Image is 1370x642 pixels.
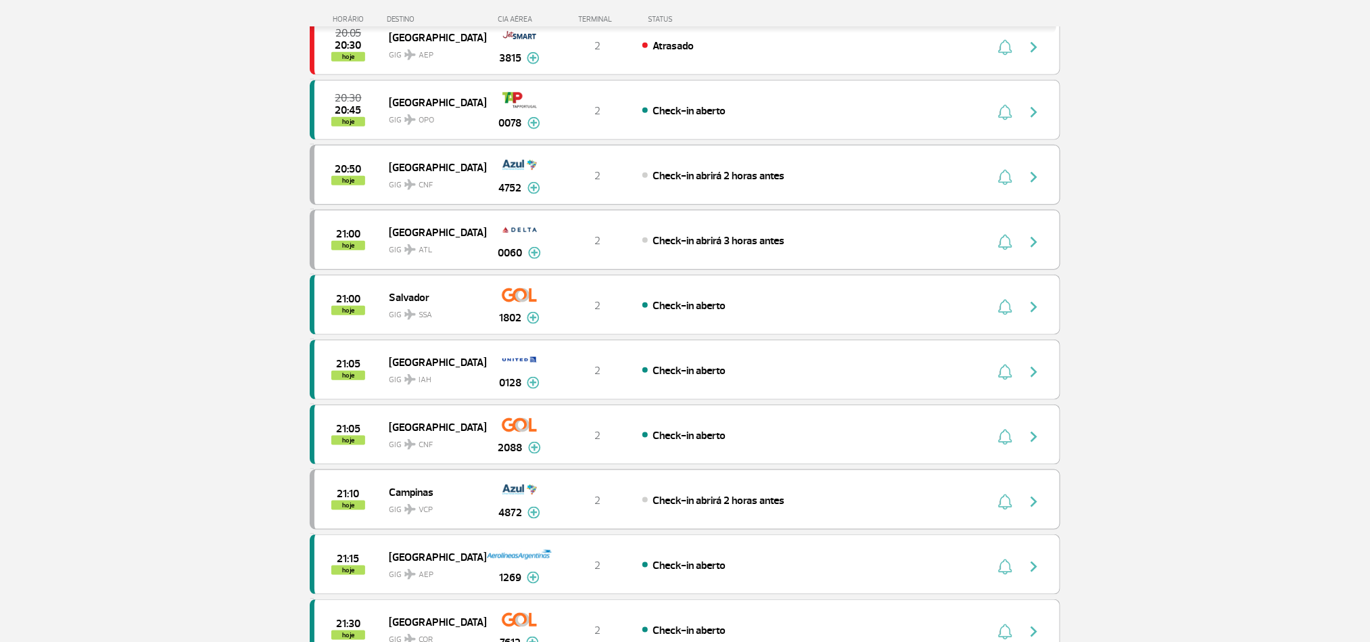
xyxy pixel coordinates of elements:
[998,234,1012,250] img: sino-painel-voo.svg
[389,223,475,241] span: [GEOGRAPHIC_DATA]
[419,244,432,256] span: ATL
[527,507,540,519] img: mais-info-painel-voo.svg
[1026,364,1042,380] img: seta-direita-painel-voo.svg
[653,624,726,637] span: Check-in aberto
[389,418,475,436] span: [GEOGRAPHIC_DATA]
[389,107,475,127] span: GIG
[653,39,694,53] span: Atrasado
[419,439,433,451] span: CNF
[389,561,475,581] span: GIG
[998,624,1012,640] img: sino-painel-voo.svg
[404,49,416,60] img: destiny_airplane.svg
[404,114,416,125] img: destiny_airplane.svg
[389,302,475,321] span: GIG
[499,180,522,196] span: 4752
[336,229,360,239] span: 2025-09-29 21:00:00
[1026,299,1042,315] img: seta-direita-painel-voo.svg
[419,114,434,127] span: OPO
[389,497,475,516] span: GIG
[336,424,360,434] span: 2025-09-29 21:05:00
[594,299,600,313] span: 2
[419,179,433,191] span: CNF
[335,164,362,174] span: 2025-09-29 20:50:00
[594,429,600,442] span: 2
[594,39,600,53] span: 2
[998,364,1012,380] img: sino-painel-voo.svg
[594,559,600,572] span: 2
[389,432,475,451] span: GIG
[998,169,1012,185] img: sino-painel-voo.svg
[527,182,540,194] img: mais-info-painel-voo.svg
[1026,559,1042,575] img: seta-direita-painel-voo.svg
[553,15,641,24] div: TERMINAL
[653,364,726,377] span: Check-in aberto
[419,374,431,386] span: IAH
[336,359,360,369] span: 2025-09-29 21:05:00
[499,570,521,586] span: 1269
[1026,234,1042,250] img: seta-direita-painel-voo.svg
[404,504,416,515] img: destiny_airplane.svg
[1026,624,1042,640] img: seta-direita-painel-voo.svg
[998,559,1012,575] img: sino-painel-voo.svg
[527,52,540,64] img: mais-info-painel-voo.svg
[331,176,365,185] span: hoje
[389,548,475,566] span: [GEOGRAPHIC_DATA]
[1026,169,1042,185] img: seta-direita-painel-voo.svg
[653,104,726,118] span: Check-in aberto
[389,158,475,176] span: [GEOGRAPHIC_DATA]
[499,50,521,66] span: 3815
[594,494,600,507] span: 2
[331,52,365,62] span: hoje
[498,440,523,456] span: 2088
[389,42,475,62] span: GIG
[641,15,751,24] div: STATUS
[331,630,365,640] span: hoje
[389,172,475,191] span: GIG
[499,310,521,326] span: 1802
[998,494,1012,510] img: sino-painel-voo.svg
[404,244,416,255] img: destiny_airplane.svg
[331,436,365,445] span: hoje
[528,442,541,454] img: mais-info-painel-voo.svg
[419,309,432,321] span: SSA
[1026,494,1042,510] img: seta-direita-painel-voo.svg
[419,49,433,62] span: AEP
[331,566,365,575] span: hoje
[314,15,387,24] div: HORÁRIO
[404,569,416,580] img: destiny_airplane.svg
[404,179,416,190] img: destiny_airplane.svg
[528,247,541,259] img: mais-info-painel-voo.svg
[389,353,475,371] span: [GEOGRAPHIC_DATA]
[419,569,433,581] span: AEP
[389,288,475,306] span: Salvador
[527,572,540,584] img: mais-info-painel-voo.svg
[335,28,361,38] span: 2025-09-29 20:05:00
[336,294,360,304] span: 2025-09-29 21:00:00
[527,117,540,129] img: mais-info-painel-voo.svg
[389,613,475,630] span: [GEOGRAPHIC_DATA]
[1026,39,1042,55] img: seta-direita-painel-voo.svg
[653,494,784,507] span: Check-in abrirá 2 horas antes
[336,619,360,628] span: 2025-09-29 21:30:00
[404,309,416,320] img: destiny_airplane.svg
[404,374,416,385] img: destiny_airplane.svg
[404,439,416,450] img: destiny_airplane.svg
[331,241,365,250] span: hoje
[331,501,365,510] span: hoje
[653,234,784,248] span: Check-in abrirá 3 horas antes
[998,104,1012,120] img: sino-painel-voo.svg
[486,15,553,24] div: CIA AÉREA
[527,312,540,324] img: mais-info-painel-voo.svg
[653,429,726,442] span: Check-in aberto
[335,41,362,50] span: 2025-09-29 20:30:00
[389,28,475,46] span: [GEOGRAPHIC_DATA]
[594,364,600,377] span: 2
[998,429,1012,445] img: sino-painel-voo.svg
[337,489,360,499] span: 2025-09-29 21:10:00
[1026,429,1042,445] img: seta-direita-painel-voo.svg
[331,306,365,315] span: hoje
[337,554,360,564] span: 2025-09-29 21:15:00
[335,106,362,115] span: 2025-09-29 20:45:00
[331,371,365,380] span: hoje
[653,299,726,313] span: Check-in aberto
